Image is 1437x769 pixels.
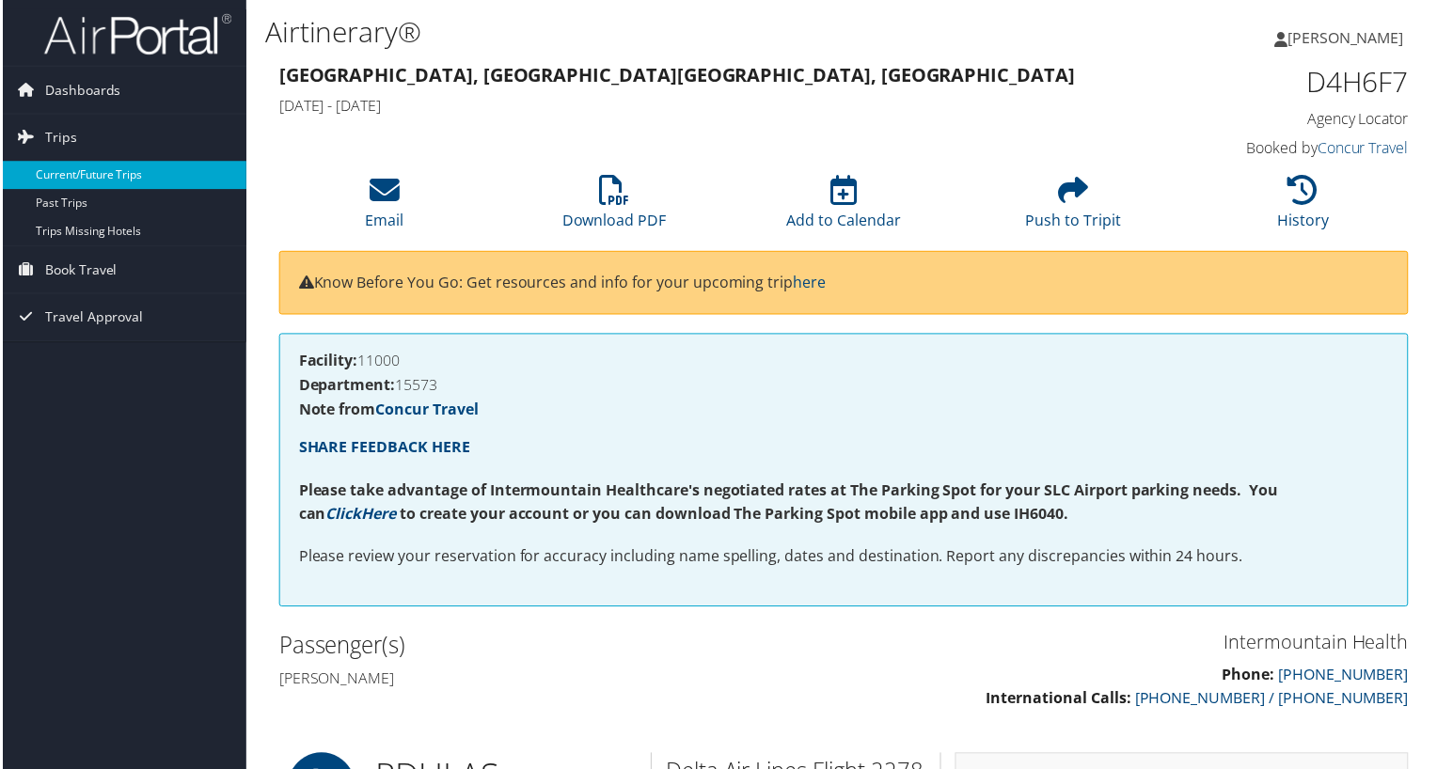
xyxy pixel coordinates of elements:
[42,115,74,162] span: Trips
[360,505,395,526] a: Here
[1224,667,1277,687] strong: Phone:
[1149,138,1412,159] h4: Booked by
[399,505,1070,526] strong: to create your account or you can download The Parking Spot mobile app and use IH6040.
[297,352,356,372] strong: Facility:
[1149,62,1412,102] h1: D4H6F7
[1290,27,1407,48] span: [PERSON_NAME]
[277,670,830,691] h4: [PERSON_NAME]
[1149,109,1412,130] h4: Agency Locator
[787,186,902,231] a: Add to Calendar
[364,186,403,231] a: Email
[297,354,1392,369] h4: 11000
[1320,138,1412,159] a: Concur Travel
[1277,9,1426,66] a: [PERSON_NAME]
[297,379,1392,394] h4: 15573
[42,67,118,114] span: Dashboards
[1280,186,1332,231] a: History
[277,96,1121,117] h4: [DATE] - [DATE]
[561,186,666,231] a: Download PDF
[1027,186,1123,231] a: Push to Tripit
[297,400,478,421] strong: Note from
[1137,690,1412,711] a: [PHONE_NUMBER] / [PHONE_NUMBER]
[277,62,1077,87] strong: [GEOGRAPHIC_DATA], [GEOGRAPHIC_DATA] [GEOGRAPHIC_DATA], [GEOGRAPHIC_DATA]
[297,438,469,459] a: SHARE FEEDBACK HERE
[42,247,115,294] span: Book Travel
[297,481,1281,526] strong: Please take advantage of Intermountain Healthcare's negotiated rates at The Parking Spot for your...
[987,690,1133,711] strong: International Calls:
[794,273,827,293] a: here
[324,505,360,526] a: Click
[277,632,830,664] h2: Passenger(s)
[859,632,1412,658] h3: Intermountain Health
[297,376,394,397] strong: Department:
[1281,667,1412,687] a: [PHONE_NUMBER]
[374,400,478,421] a: Concur Travel
[41,12,229,56] img: airportal-logo.png
[297,547,1392,572] p: Please review your reservation for accuracy including name spelling, dates and destination. Repor...
[42,295,141,342] span: Travel Approval
[297,272,1392,296] p: Know Before You Go: Get resources and info for your upcoming trip
[263,12,1038,52] h1: Airtinerary®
